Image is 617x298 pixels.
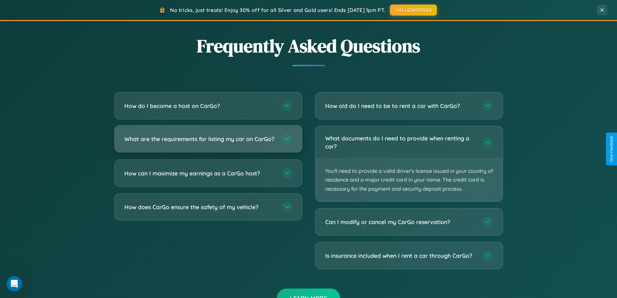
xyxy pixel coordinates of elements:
iframe: Intercom live chat [6,276,22,292]
button: HALLOWEEN30 [390,5,437,16]
h2: Frequently Asked Questions [114,33,503,58]
h3: What documents do I need to provide when renting a car? [325,134,476,150]
h3: How can I maximize my earnings as a CarGo host? [124,169,275,177]
h3: How does CarGo ensure the safety of my vehicle? [124,203,275,211]
div: Give Feedback [609,136,614,162]
span: No tricks, just treats! Enjoy 30% off for all Silver and Gold users! Ends [DATE] 1pm PT. [170,7,385,13]
h3: What are the requirements for listing my car on CarGo? [124,135,275,143]
h3: How do I become a host on CarGo? [124,102,275,110]
h3: Can I modify or cancel my CarGo reservation? [325,218,476,226]
h3: How old do I need to be to rent a car with CarGo? [325,102,476,110]
p: You'll need to provide a valid driver's license issued in your country of residence and a major c... [315,159,503,201]
h3: Is insurance included when I rent a car through CarGo? [325,252,476,260]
